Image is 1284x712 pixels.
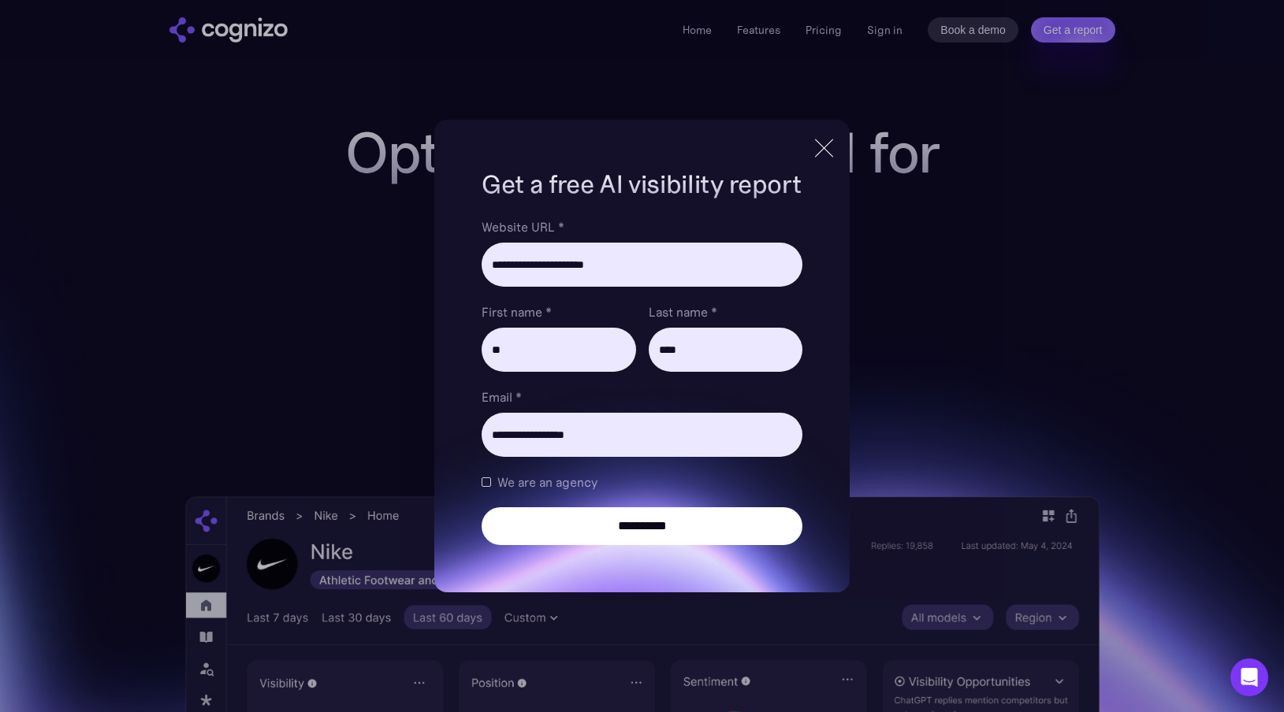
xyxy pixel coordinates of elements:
label: Last name * [649,302,802,321]
label: First name * [482,302,635,321]
div: Open Intercom Messenger [1230,658,1268,696]
span: We are an agency [497,473,597,491]
h1: Get a free AI visibility report [482,167,802,202]
label: Website URL * [482,217,802,236]
label: Email * [482,388,802,406]
form: Brand Report Form [482,217,802,545]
